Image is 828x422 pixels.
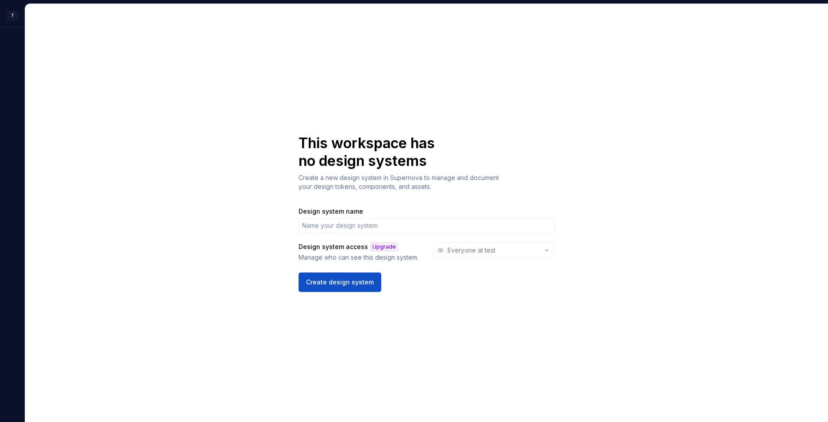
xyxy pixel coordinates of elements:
div: Upgrade [371,242,398,251]
button: T [2,6,23,25]
span: Manage who can see this design system. [299,253,424,262]
h1: This workspace has no design systems [299,134,452,170]
label: Design system name [299,207,363,216]
label: Design system access [299,242,368,251]
span: Create design system [306,278,374,287]
input: Name your design system [299,218,555,234]
p: Create a new design system in Supernova to manage and document your design tokens, components, an... [299,173,504,191]
div: T [7,10,18,21]
button: Create design system [299,272,381,292]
